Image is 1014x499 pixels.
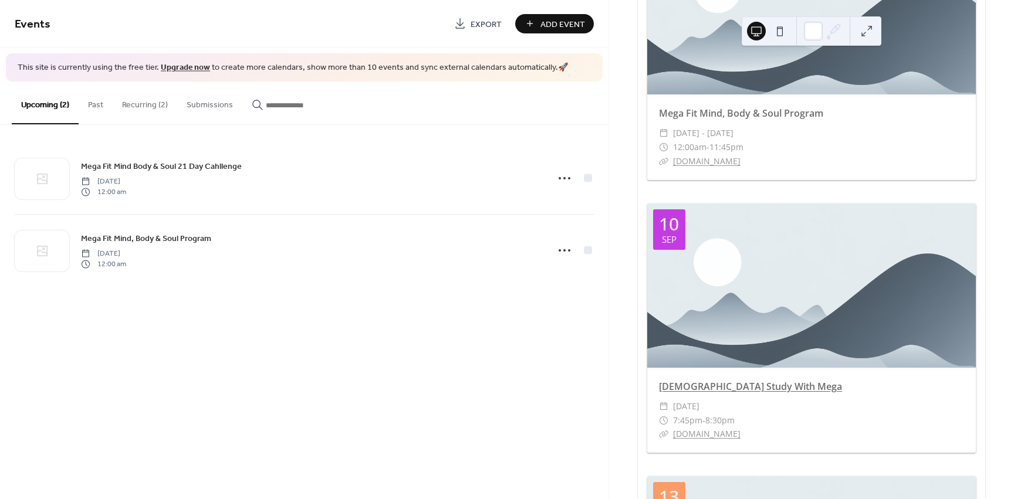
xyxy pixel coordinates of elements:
[79,82,113,123] button: Past
[659,413,668,427] div: ​
[709,140,743,154] span: 11:45pm
[81,159,242,173] a: Mega Fit Mind Body & Soul 21 Day Cahllenge
[471,18,502,30] span: Export
[177,82,242,123] button: Submissions
[15,13,50,36] span: Events
[707,140,709,154] span: -
[540,18,585,30] span: Add Event
[18,62,568,74] span: This site is currently using the free tier. to create more calendars, show more than 10 events an...
[659,140,668,154] div: ​
[81,232,211,245] a: Mega Fit Mind, Body & Soul Program
[515,14,594,33] button: Add Event
[81,187,126,198] span: 12:00 am
[81,176,126,186] span: [DATE]
[659,126,668,140] div: ​
[659,107,823,120] a: Mega Fit Mind, Body & Soul Program
[81,160,242,172] span: Mega Fit Mind Body & Soul 21 Day Cahllenge
[81,248,126,259] span: [DATE]
[673,399,699,413] span: [DATE]
[673,140,707,154] span: 12:00am
[659,427,668,441] div: ​
[705,413,735,427] span: 8:30pm
[12,82,79,124] button: Upcoming (2)
[673,126,734,140] span: [DATE] - [DATE]
[662,235,677,244] div: Sep
[113,82,177,123] button: Recurring (2)
[659,215,679,233] div: 10
[445,14,511,33] a: Export
[659,399,668,413] div: ​
[673,155,741,167] a: [DOMAIN_NAME]
[673,413,702,427] span: 7:45pm
[673,428,741,439] a: [DOMAIN_NAME]
[702,413,705,427] span: -
[81,259,126,270] span: 12:00 am
[659,380,842,393] a: [DEMOGRAPHIC_DATA] Study With Mega
[659,154,668,168] div: ​
[161,60,210,76] a: Upgrade now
